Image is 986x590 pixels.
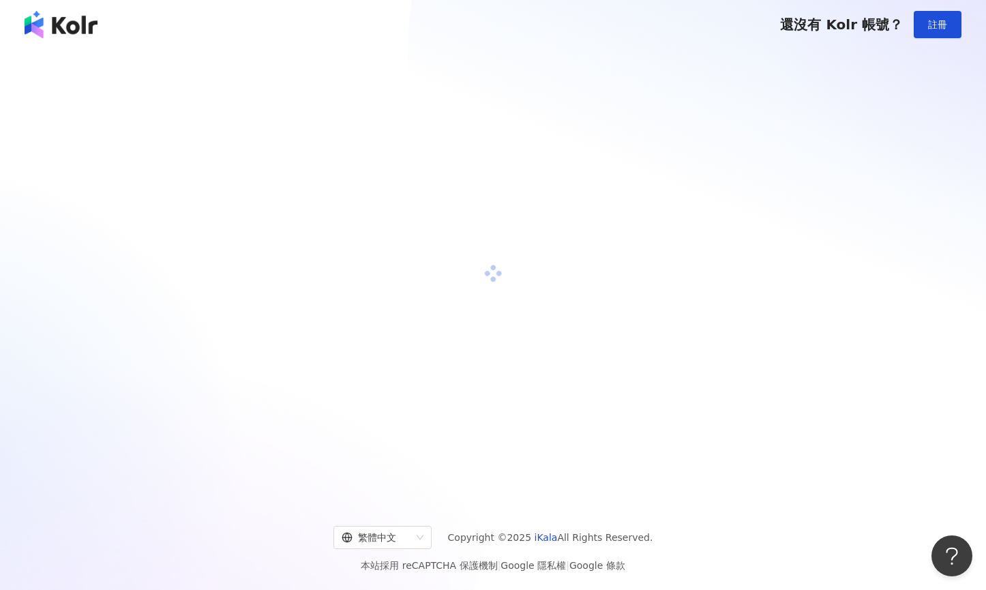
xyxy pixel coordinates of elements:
[566,560,569,571] span: |
[342,527,411,548] div: 繁體中文
[361,557,625,574] span: 本站採用 reCAPTCHA 保護機制
[501,560,566,571] a: Google 隱私權
[928,19,947,30] span: 註冊
[914,11,961,38] button: 註冊
[780,16,903,33] span: 還沒有 Kolr 帳號？
[448,529,653,546] span: Copyright © 2025 All Rights Reserved.
[498,560,501,571] span: |
[569,560,625,571] a: Google 條款
[535,532,558,543] a: iKala
[931,535,972,576] iframe: Help Scout Beacon - Open
[25,11,98,38] img: logo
